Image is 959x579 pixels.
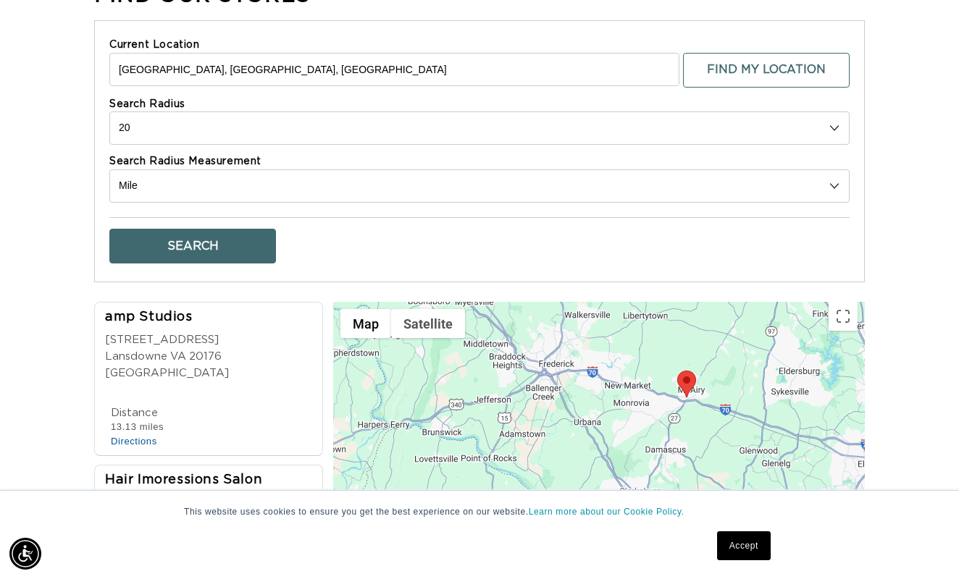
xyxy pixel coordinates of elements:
[111,420,164,434] div: 13.13 miles
[9,538,41,570] div: Accessibility Menu
[109,155,850,169] label: Search Radius Measurement
[105,365,229,382] span: [GEOGRAPHIC_DATA]
[105,471,321,491] div: Hair Imoressions Salon
[111,436,157,447] a: Directions
[829,302,858,331] button: Toggle fullscreen view
[340,309,391,338] button: Show street map
[105,308,321,328] div: amp Studios
[109,229,276,263] button: Search
[529,507,684,517] a: Learn more about our Cookie Policy.
[109,98,850,112] label: Search Radius
[109,53,679,86] input: Enter a location
[105,349,167,365] span: Lansdowne
[184,505,775,518] p: This website uses cookies to ensure you get the best experience on our website.
[105,334,219,345] span: [STREET_ADDRESS]
[683,53,850,88] button: Find My Location
[887,510,959,579] iframe: Chat Widget
[391,309,465,338] button: Show satellite imagery
[111,407,158,418] span: Distance
[109,38,850,53] label: Current Location
[717,531,771,560] a: Accept
[170,349,186,365] span: VA
[189,349,222,365] span: 20176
